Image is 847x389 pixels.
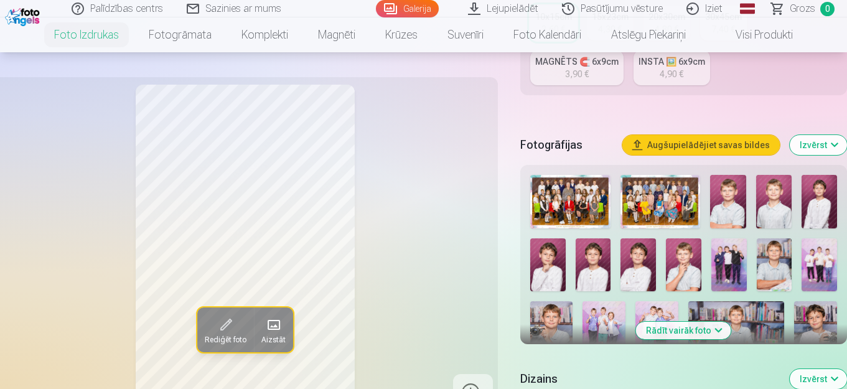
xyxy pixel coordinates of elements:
button: Aizstāt [254,307,293,352]
a: Visi produkti [701,17,808,52]
div: 4,90 € [660,68,683,80]
a: Foto kalendāri [498,17,596,52]
h5: Fotogrāfijas [520,136,612,154]
img: /fa1 [5,5,43,26]
span: Rediģēt foto [205,335,246,345]
button: Augšupielādējiet savas bildes [622,135,780,155]
button: Izvērst [790,369,847,389]
button: Rediģēt foto [197,307,254,352]
a: Krūzes [370,17,433,52]
a: INSTA 🖼️ 6x9cm4,90 € [634,50,710,85]
div: MAGNĒTS 🧲 6x9cm [535,55,619,68]
span: Aizstāt [261,335,286,345]
a: Magnēti [303,17,370,52]
a: Komplekti [227,17,303,52]
a: Atslēgu piekariņi [596,17,701,52]
button: Izvērst [790,135,847,155]
a: Foto izdrukas [39,17,134,52]
a: Suvenīri [433,17,498,52]
h5: Dizains [520,370,780,388]
span: 0 [820,2,835,16]
a: MAGNĒTS 🧲 6x9cm3,90 € [530,50,624,85]
div: 3,90 € [565,68,589,80]
span: Grozs [790,1,815,16]
div: INSTA 🖼️ 6x9cm [639,55,705,68]
button: Rādīt vairāk foto [636,322,731,339]
a: Fotogrāmata [134,17,227,52]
